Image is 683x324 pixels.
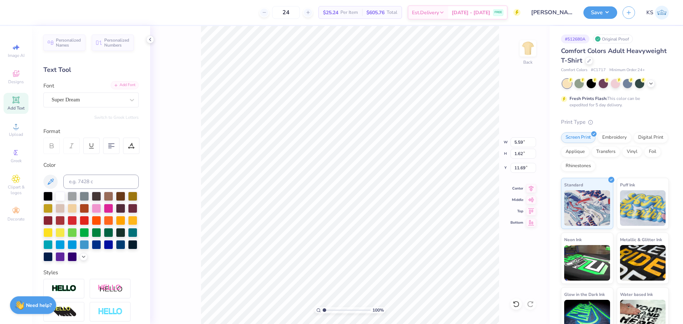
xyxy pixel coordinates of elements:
div: This color can be expedited for 5 day delivery. [570,95,657,108]
span: Neon Ink [564,236,582,243]
span: Standard [564,181,583,188]
span: Personalized Names [56,38,81,48]
span: Greek [11,158,22,164]
div: Color [43,161,139,169]
strong: Need help? [26,302,52,309]
div: Add Font [111,81,139,89]
span: Bottom [510,220,523,225]
span: 100 % [372,307,384,313]
div: Styles [43,269,139,277]
input: e.g. 7428 c [63,175,139,189]
div: Applique [561,147,589,157]
span: Water based Ink [620,291,653,298]
div: Transfers [592,147,620,157]
strong: Fresh Prints Flash: [570,96,607,101]
span: $605.76 [366,9,385,16]
span: # C1717 [591,67,606,73]
img: Standard [564,190,610,226]
span: Per Item [340,9,358,16]
span: Est. Delivery [412,9,439,16]
span: Minimum Order: 24 + [609,67,645,73]
span: $25.24 [323,9,338,16]
div: Embroidery [598,132,631,143]
img: Kath Sales [655,6,669,20]
span: Puff Ink [620,181,635,188]
span: FREE [494,10,502,15]
img: Stroke [52,285,76,293]
div: # 512680A [561,34,589,43]
img: Metallic & Glitter Ink [620,245,666,281]
img: Shadow [98,284,123,293]
div: Foil [644,147,661,157]
div: Digital Print [634,132,668,143]
button: Save [583,6,617,19]
span: Clipart & logos [4,184,28,196]
label: Font [43,82,54,90]
span: Decorate [7,216,25,222]
span: Personalized Numbers [104,38,129,48]
img: Neon Ink [564,245,610,281]
span: [DATE] - [DATE] [452,9,490,16]
div: Original Proof [593,34,633,43]
div: Screen Print [561,132,595,143]
div: Vinyl [622,147,642,157]
img: Negative Space [98,308,123,316]
span: Image AI [8,53,25,58]
div: Format [43,127,139,136]
span: Glow in the Dark Ink [564,291,605,298]
a: KS [646,6,669,20]
input: Untitled Design [526,5,578,20]
span: KS [646,9,653,17]
span: Comfort Colors Adult Heavyweight T-Shirt [561,47,667,65]
img: Back [521,41,535,55]
div: Print Type [561,118,669,126]
span: Add Text [7,105,25,111]
span: Metallic & Glitter Ink [620,236,662,243]
input: – – [272,6,300,19]
span: Center [510,186,523,191]
span: Middle [510,197,523,202]
span: Designs [8,79,24,85]
span: Comfort Colors [561,67,587,73]
div: Text Tool [43,65,139,75]
span: Top [510,209,523,214]
img: Puff Ink [620,190,666,226]
span: Total [387,9,397,16]
img: 3d Illusion [52,306,76,318]
div: Back [523,59,533,65]
span: Upload [9,132,23,137]
button: Switch to Greek Letters [94,115,139,120]
div: Rhinestones [561,161,595,171]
